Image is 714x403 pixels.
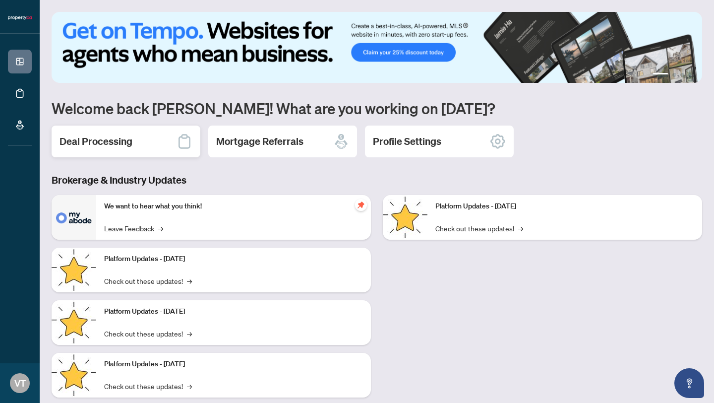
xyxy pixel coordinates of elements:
[52,99,702,118] h1: Welcome back [PERSON_NAME]! What are you working on [DATE]?
[653,73,668,77] button: 1
[680,73,684,77] button: 3
[518,223,523,234] span: →
[52,353,96,398] img: Platform Updates - July 8, 2025
[104,223,163,234] a: Leave Feedback→
[216,134,303,148] h2: Mortgage Referrals
[672,73,676,77] button: 2
[52,195,96,240] img: We want to hear what you think!
[688,73,692,77] button: 4
[104,254,363,265] p: Platform Updates - [DATE]
[52,12,702,83] img: Slide 0
[52,300,96,345] img: Platform Updates - July 21, 2025
[187,275,192,286] span: →
[59,134,132,148] h2: Deal Processing
[104,201,363,212] p: We want to hear what you think!
[674,368,704,398] button: Open asap
[187,328,192,339] span: →
[52,248,96,292] img: Platform Updates - September 16, 2025
[14,376,26,390] span: VT
[158,223,163,234] span: →
[435,223,523,234] a: Check out these updates!→
[383,195,427,240] img: Platform Updates - June 23, 2025
[104,275,192,286] a: Check out these updates!→
[373,134,441,148] h2: Profile Settings
[187,381,192,392] span: →
[435,201,694,212] p: Platform Updates - [DATE]
[355,199,367,211] span: pushpin
[8,15,32,21] img: logo
[104,306,363,317] p: Platform Updates - [DATE]
[104,359,363,370] p: Platform Updates - [DATE]
[104,381,192,392] a: Check out these updates!→
[104,328,192,339] a: Check out these updates!→
[52,173,702,187] h3: Brokerage & Industry Updates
